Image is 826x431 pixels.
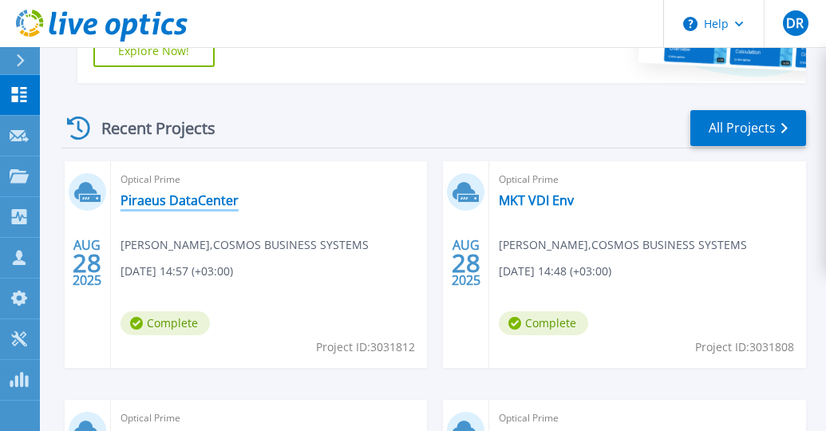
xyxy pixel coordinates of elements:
[499,263,611,280] span: [DATE] 14:48 (+03:00)
[452,256,480,270] span: 28
[786,17,804,30] span: DR
[695,338,794,356] span: Project ID: 3031808
[93,35,215,67] a: Explore Now!
[121,311,210,335] span: Complete
[690,110,806,146] a: All Projects
[499,171,796,188] span: Optical Prime
[61,109,237,148] div: Recent Projects
[121,409,418,427] span: Optical Prime
[316,338,415,356] span: Project ID: 3031812
[72,234,102,292] div: AUG 2025
[121,263,233,280] span: [DATE] 14:57 (+03:00)
[499,236,747,254] span: [PERSON_NAME] , COSMOS BUSINESS SYSTEMS
[451,234,481,292] div: AUG 2025
[121,171,418,188] span: Optical Prime
[499,311,588,335] span: Complete
[499,409,796,427] span: Optical Prime
[121,192,239,208] a: Piraeus DataCenter
[73,256,101,270] span: 28
[121,236,369,254] span: [PERSON_NAME] , COSMOS BUSINESS SYSTEMS
[499,192,574,208] a: MKT VDI Env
